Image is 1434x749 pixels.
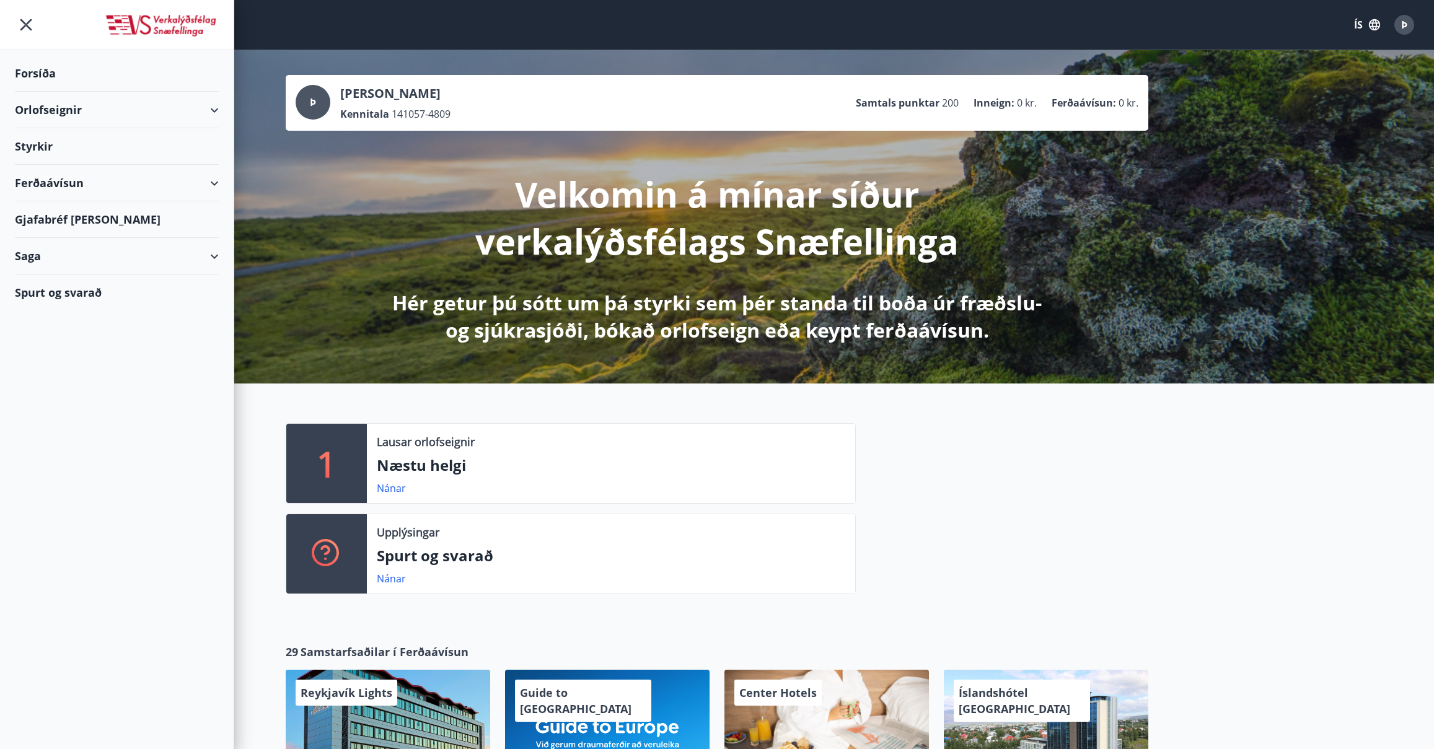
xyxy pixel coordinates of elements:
a: Nánar [377,572,406,585]
span: Guide to [GEOGRAPHIC_DATA] [520,685,631,716]
p: Inneign : [974,96,1014,110]
span: 0 kr. [1017,96,1037,110]
p: Samtals punktar [856,96,939,110]
div: Saga [15,238,219,274]
span: Samstarfsaðilar í Ferðaávísun [301,644,468,660]
span: Íslandshótel [GEOGRAPHIC_DATA] [959,685,1070,716]
p: [PERSON_NAME] [340,85,451,102]
div: Gjafabréf [PERSON_NAME] [15,201,219,238]
span: Center Hotels [739,685,817,700]
span: Þ [1401,18,1407,32]
span: 200 [942,96,959,110]
span: Reykjavík Lights [301,685,392,700]
p: Ferðaávísun : [1052,96,1116,110]
p: Spurt og svarað [377,545,845,566]
div: Spurt og svarað [15,274,219,310]
p: 1 [317,440,337,487]
img: union_logo [104,14,219,38]
button: menu [15,14,37,36]
span: 141057-4809 [392,107,451,121]
button: ÍS [1347,14,1387,36]
span: 0 kr. [1119,96,1138,110]
p: Lausar orlofseignir [377,434,475,450]
p: Velkomin á mínar síður verkalýðsfélags Snæfellinga [390,170,1044,265]
p: Hér getur þú sótt um þá styrki sem þér standa til boða úr fræðslu- og sjúkrasjóði, bókað orlofsei... [390,289,1044,344]
div: Orlofseignir [15,92,219,128]
div: Forsíða [15,55,219,92]
p: Upplýsingar [377,524,439,540]
p: Næstu helgi [377,455,845,476]
div: Styrkir [15,128,219,165]
p: Kennitala [340,107,389,121]
span: 29 [286,644,298,660]
span: Þ [310,95,316,109]
button: Þ [1389,10,1419,40]
div: Ferðaávísun [15,165,219,201]
a: Nánar [377,481,406,495]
